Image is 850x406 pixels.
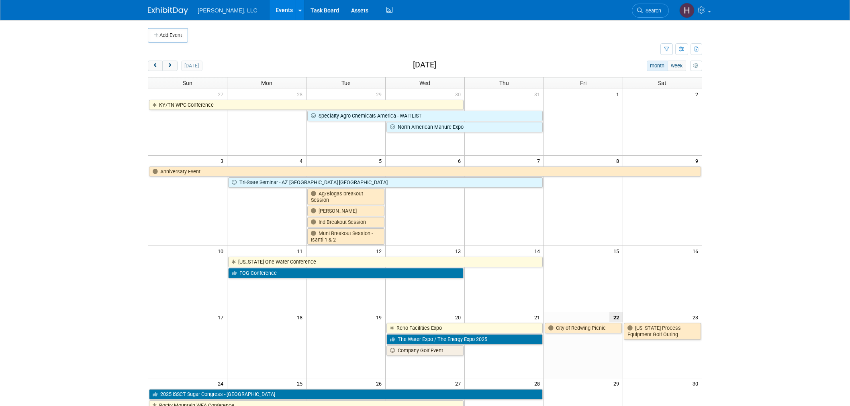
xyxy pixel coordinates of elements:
span: 6 [457,156,464,166]
button: Add Event [148,28,188,43]
span: Tue [341,80,350,86]
button: prev [148,61,163,71]
a: Company Golf Event [386,345,464,356]
span: Thu [499,80,509,86]
span: 29 [613,378,623,388]
a: FOG Conference [228,268,464,278]
span: 27 [217,89,227,99]
a: Ind Breakout Session [307,217,384,227]
span: 8 [615,156,623,166]
img: ExhibitDay [148,7,188,15]
a: Muni Breakout Session - Isanti 1 & 2 [307,228,384,245]
span: 24 [217,378,227,388]
h2: [DATE] [413,61,436,69]
span: 10 [217,246,227,256]
span: 31 [533,89,544,99]
span: 29 [375,89,385,99]
a: [PERSON_NAME] [307,206,384,216]
span: 26 [375,378,385,388]
span: 20 [454,312,464,322]
span: 22 [609,312,623,322]
a: [US_STATE] Process Equipment Golf Outing [624,323,701,339]
a: City of Redwing Picnic [545,323,622,333]
span: 4 [299,156,306,166]
span: 28 [296,89,306,99]
span: 23 [692,312,702,322]
button: month [647,61,668,71]
span: 3 [220,156,227,166]
button: [DATE] [181,61,202,71]
span: Search [643,8,661,14]
span: 7 [536,156,544,166]
span: 21 [533,312,544,322]
a: North American Manure Expo [386,122,543,132]
span: Sun [183,80,192,86]
span: Sat [658,80,666,86]
a: Anniversary Event [149,166,701,177]
span: 17 [217,312,227,322]
button: myCustomButton [690,61,702,71]
span: 18 [296,312,306,322]
img: Hannah Mulholland [679,3,695,18]
a: KY/TN WPC Conference [149,100,464,110]
span: 2 [695,89,702,99]
span: 27 [454,378,464,388]
span: 12 [375,246,385,256]
span: 15 [613,246,623,256]
span: Wed [419,80,430,86]
span: 13 [454,246,464,256]
span: Mon [261,80,272,86]
span: 25 [296,378,306,388]
a: [US_STATE] One Water Conference [228,257,542,267]
span: 9 [695,156,702,166]
span: 30 [454,89,464,99]
a: The Water Expo / The Energy Expo 2025 [386,334,543,345]
span: 1 [615,89,623,99]
a: Tri-State Seminar - AZ [GEOGRAPHIC_DATA] [GEOGRAPHIC_DATA] [228,177,542,188]
button: next [162,61,177,71]
a: Reno Facilities Expo [386,323,543,333]
span: 11 [296,246,306,256]
span: 28 [533,378,544,388]
span: 19 [375,312,385,322]
a: Specialty Agro Chemicals America - WAITLIST [307,111,543,121]
span: 14 [533,246,544,256]
a: 2025 ISSCT Sugar Congress - [GEOGRAPHIC_DATA] [149,389,543,400]
a: Search [632,4,669,18]
span: 5 [378,156,385,166]
span: [PERSON_NAME], LLC [198,7,257,14]
i: Personalize Calendar [693,63,699,69]
span: 16 [692,246,702,256]
span: 30 [692,378,702,388]
span: Fri [580,80,586,86]
a: Ag/Biogas breakout Session [307,189,384,205]
button: week [668,61,686,71]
